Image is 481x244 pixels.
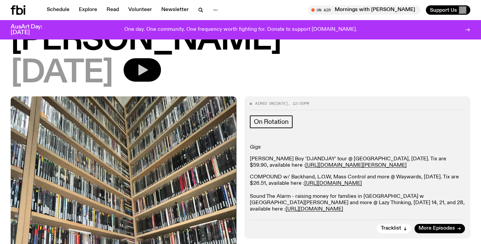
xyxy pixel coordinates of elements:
span: [DATE] [11,58,113,88]
h3: AusArt Day: [DATE] [11,24,53,35]
button: Support Us [426,5,470,15]
span: On Rotation [254,118,289,126]
a: On Rotation [250,115,293,128]
a: Read [103,5,123,15]
a: [URL][DOMAIN_NAME] [286,207,343,212]
p: [PERSON_NAME] Boy ‘DJANDJAY’ tour @ [GEOGRAPHIC_DATA], [DATE]. Tix are $59.90, available here : [250,156,465,169]
button: Tracklist [377,224,411,233]
em: Gigs [250,145,261,150]
a: Newsletter [157,5,193,15]
a: Explore [75,5,101,15]
span: [DATE] [274,101,288,106]
span: More Episodes [419,226,455,231]
a: Schedule [43,5,73,15]
a: Volunteer [124,5,156,15]
span: Tracklist [381,226,401,231]
p: One day. One community. One frequency worth fighting for. Donate to support [DOMAIN_NAME]. [124,27,357,33]
a: [URL][DOMAIN_NAME][PERSON_NAME] [305,163,407,168]
a: [URL][DOMAIN_NAME] [304,181,362,186]
button: On AirMornings with [PERSON_NAME] [308,5,421,15]
span: Support Us [430,7,457,13]
p: COMPOUND w/ Backhand, L.O.W, Mass Control and more @ Waywards, [DATE]. Tix are $26.51, available ... [250,174,465,213]
span: Aired on [255,101,274,106]
span: , 12:00pm [288,101,309,106]
a: More Episodes [415,224,465,233]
